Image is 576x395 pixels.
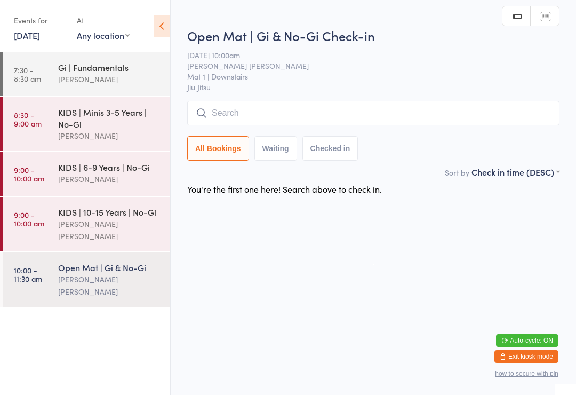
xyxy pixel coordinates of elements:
button: how to secure with pin [495,370,558,377]
time: 9:00 - 10:00 am [14,210,44,227]
a: 9:00 -10:00 amKIDS | 6-9 Years | No-Gi[PERSON_NAME] [3,152,170,196]
a: [DATE] [14,29,40,41]
div: Check in time (DESC) [471,166,559,178]
div: Any location [77,29,130,41]
time: 8:30 - 9:00 am [14,110,42,128]
h2: Open Mat | Gi & No-Gi Check-in [187,27,559,44]
div: At [77,12,130,29]
time: 7:30 - 8:30 am [14,66,41,83]
span: [PERSON_NAME] [PERSON_NAME] [187,60,543,71]
span: [DATE] 10:00am [187,50,543,60]
div: [PERSON_NAME] [PERSON_NAME] [58,273,161,298]
div: Gi | Fundamentals [58,61,161,73]
time: 10:00 - 11:30 am [14,266,42,283]
div: [PERSON_NAME] [58,130,161,142]
button: Waiting [254,136,297,161]
input: Search [187,101,559,125]
a: 10:00 -11:30 amOpen Mat | Gi & No-Gi[PERSON_NAME] [PERSON_NAME] [3,252,170,307]
div: KIDS | Minis 3-5 Years | No-Gi [58,106,161,130]
button: All Bookings [187,136,249,161]
label: Sort by [445,167,469,178]
span: Jiu Jitsu [187,82,559,92]
div: Open Mat | Gi & No-Gi [58,262,161,273]
div: [PERSON_NAME] [58,73,161,85]
a: 7:30 -8:30 amGi | Fundamentals[PERSON_NAME] [3,52,170,96]
span: Mat 1 | Downstairs [187,71,543,82]
div: KIDS | 6-9 Years | No-Gi [58,161,161,173]
button: Exit kiosk mode [494,350,558,363]
div: [PERSON_NAME] [PERSON_NAME] [58,218,161,242]
button: Checked in [302,136,358,161]
div: Events for [14,12,66,29]
time: 9:00 - 10:00 am [14,165,44,183]
div: [PERSON_NAME] [58,173,161,185]
a: 8:30 -9:00 amKIDS | Minis 3-5 Years | No-Gi[PERSON_NAME] [3,97,170,151]
a: 9:00 -10:00 amKIDS | 10-15 Years | No-Gi[PERSON_NAME] [PERSON_NAME] [3,197,170,251]
div: KIDS | 10-15 Years | No-Gi [58,206,161,218]
button: Auto-cycle: ON [496,334,558,347]
div: You're the first one here! Search above to check in. [187,183,382,195]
